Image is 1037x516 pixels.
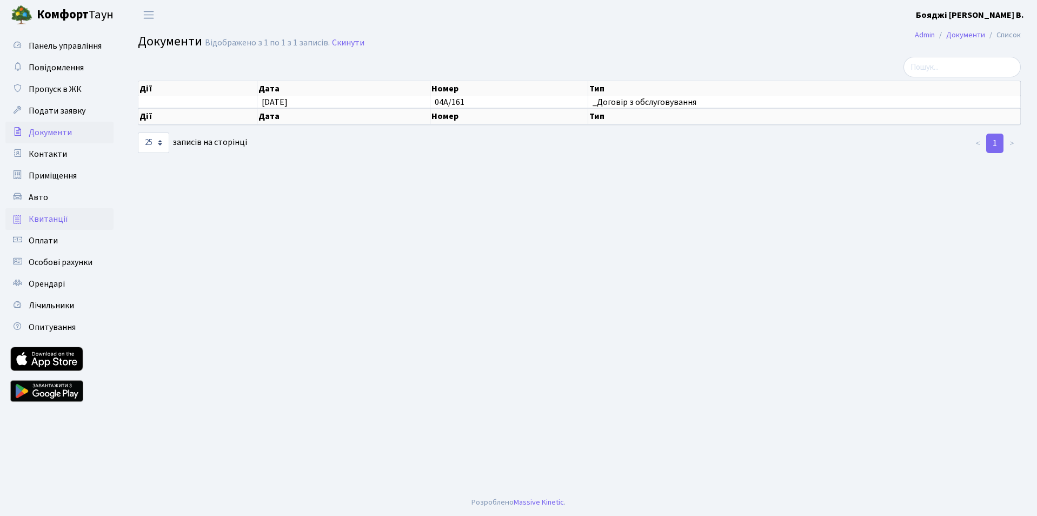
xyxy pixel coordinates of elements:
a: Бояджі [PERSON_NAME] В. [916,9,1024,22]
span: Особові рахунки [29,256,92,268]
a: Документи [946,29,985,41]
span: Квитанції [29,213,68,225]
a: Подати заявку [5,100,114,122]
span: Пропуск в ЖК [29,83,82,95]
th: Дії [138,81,257,96]
a: Орендарі [5,273,114,295]
span: Контакти [29,148,67,160]
th: Номер [430,81,588,96]
a: Скинути [332,38,364,48]
li: Список [985,29,1021,41]
button: Переключити навігацію [135,6,162,24]
span: Оплати [29,235,58,247]
a: Авто [5,187,114,208]
a: Документи [5,122,114,143]
a: Massive Kinetic [514,497,564,508]
span: Орендарі [29,278,65,290]
span: Таун [37,6,114,24]
th: Тип [588,81,1021,96]
span: _Договір з обслуговування [593,98,1016,107]
a: Лічильники [5,295,114,316]
label: записів на сторінці [138,133,247,153]
b: Бояджі [PERSON_NAME] В. [916,9,1024,21]
th: Дії [138,108,257,124]
span: Документи [29,127,72,138]
span: Приміщення [29,170,77,182]
span: [DATE] [262,96,288,108]
a: Приміщення [5,165,114,187]
div: Розроблено . [471,497,566,508]
nav: breadcrumb [899,24,1037,47]
select: записів на сторінці [138,133,169,153]
span: Опитування [29,321,76,333]
span: Панель управління [29,40,102,52]
a: Опитування [5,316,114,338]
th: Тип [588,108,1021,124]
span: Авто [29,191,48,203]
th: Номер [430,108,588,124]
a: Пропуск в ЖК [5,78,114,100]
a: Admin [915,29,935,41]
a: Квитанції [5,208,114,230]
img: logo.png [11,4,32,26]
a: Повідомлення [5,57,114,78]
a: Панель управління [5,35,114,57]
th: Дата [257,81,430,96]
a: 1 [986,134,1003,153]
th: Дата [257,108,430,124]
span: Лічильники [29,300,74,312]
span: Подати заявку [29,105,85,117]
span: 04А/161 [435,96,464,108]
input: Пошук... [903,57,1021,77]
a: Особові рахунки [5,252,114,273]
div: Відображено з 1 по 1 з 1 записів. [205,38,330,48]
a: Оплати [5,230,114,252]
b: Комфорт [37,6,89,23]
a: Контакти [5,143,114,165]
span: Повідомлення [29,62,84,74]
span: Документи [138,32,202,51]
